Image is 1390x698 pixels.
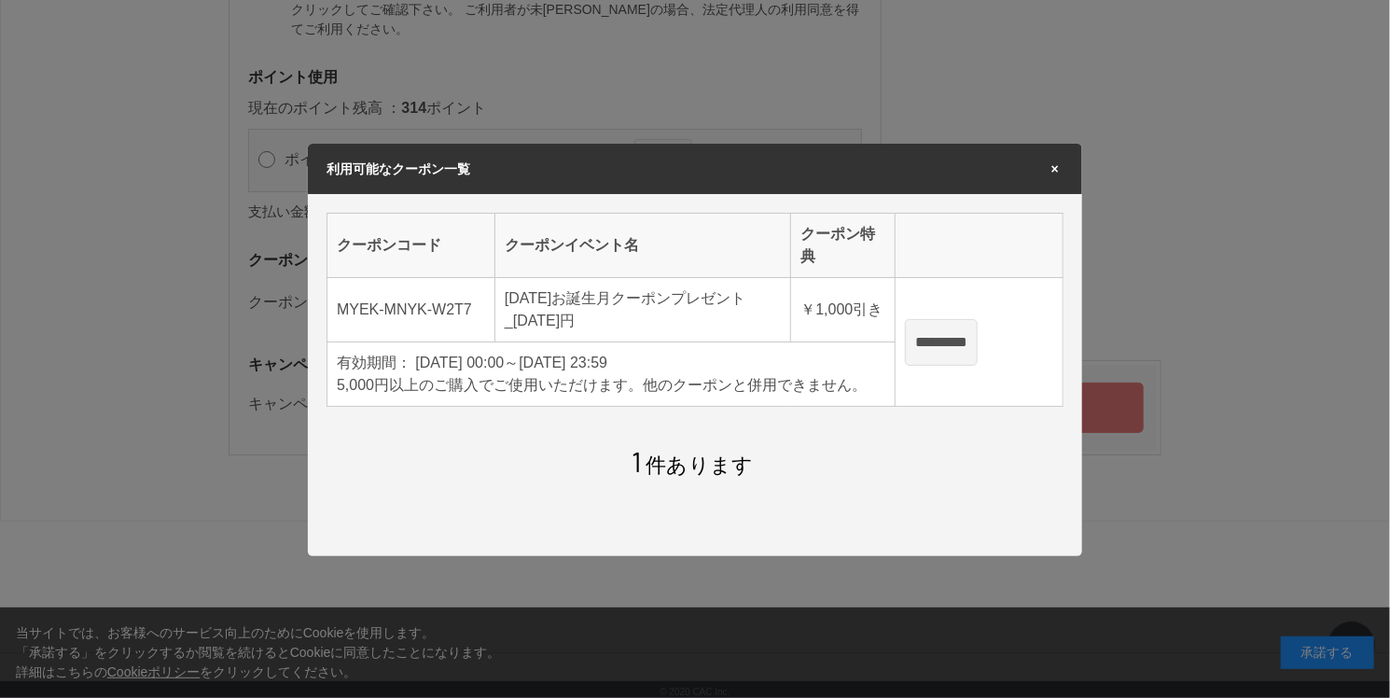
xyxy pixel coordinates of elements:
th: クーポン特典 [791,214,896,278]
td: [DATE]お誕生月クーポンプレゼント_[DATE]円 [495,278,791,342]
span: ￥1,000 [800,301,853,317]
span: 有効期間： [337,355,411,370]
span: 件あります [632,454,754,477]
span: 1 [632,444,642,478]
td: MYEK-MNYK-W2T7 [327,278,495,342]
th: クーポンイベント名 [495,214,791,278]
span: × [1047,162,1063,175]
span: [DATE] 00:00～[DATE] 23:59 [415,355,607,370]
td: 引き [791,278,896,342]
div: 5,000円以上のご購入でご使用いただけます。他のクーポンと併用できません。 [337,374,885,397]
th: クーポンコード [327,214,495,278]
span: 利用可能なクーポン一覧 [327,161,470,176]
